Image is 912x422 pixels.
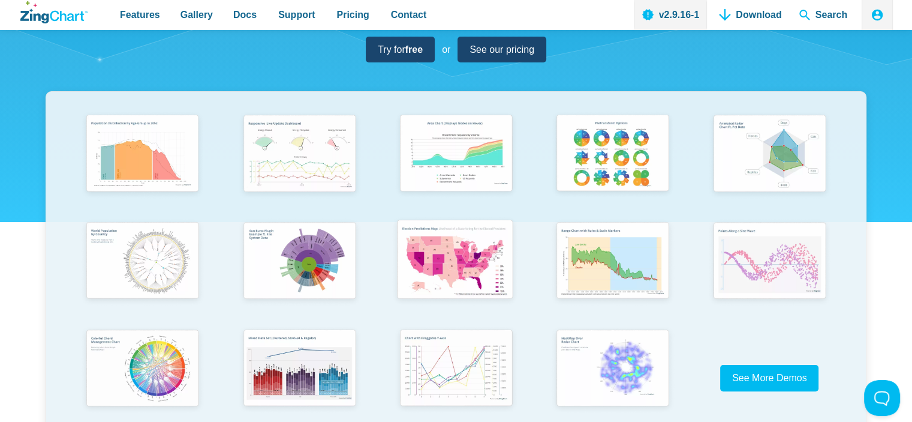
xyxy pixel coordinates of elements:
[221,217,377,325] a: Sun Burst Plugin Example ft. File System Data
[691,110,848,217] a: Animated Radar Chart ft. Pet Data
[20,1,88,23] a: ZingChart Logo. Click to return to the homepage
[391,7,427,23] span: Contact
[405,44,423,55] strong: free
[393,110,519,199] img: Area Chart (Displays Nodes on Hover)
[393,325,519,414] img: Chart with Draggable Y-Axis
[378,41,423,58] span: Try for
[180,7,213,23] span: Gallery
[550,110,675,199] img: Pie Transform Options
[64,217,221,325] a: World Population by Country
[336,7,369,23] span: Pricing
[707,217,832,307] img: Points Along a Sine Wave
[80,110,205,199] img: Population Distribution by Age Group in 2052
[457,37,546,62] a: See our pricing
[120,7,160,23] span: Features
[720,365,819,391] a: See More Demos
[378,217,534,325] a: Election Predictions Map
[534,110,691,217] a: Pie Transform Options
[534,217,691,325] a: Range Chart with Rultes & Scale Markers
[550,325,675,414] img: Heatmap Over Radar Chart
[221,110,377,217] a: Responsive Live Update Dashboard
[64,110,221,217] a: Population Distribution by Age Group in 2052
[732,373,807,383] span: See More Demos
[80,325,205,414] img: Colorful Chord Management Chart
[390,215,519,307] img: Election Predictions Map
[237,217,362,307] img: Sun Burst Plugin Example ft. File System Data
[707,110,832,199] img: Animated Radar Chart ft. Pet Data
[278,7,315,23] span: Support
[550,217,675,307] img: Range Chart with Rultes & Scale Markers
[366,37,435,62] a: Try forfree
[864,380,900,416] iframe: Toggle Customer Support
[80,217,205,307] img: World Population by Country
[237,325,362,414] img: Mixed Data Set (Clustered, Stacked, and Regular)
[691,217,848,325] a: Points Along a Sine Wave
[469,41,534,58] span: See our pricing
[442,41,450,58] span: or
[237,110,362,199] img: Responsive Live Update Dashboard
[378,110,534,217] a: Area Chart (Displays Nodes on Hover)
[233,7,257,23] span: Docs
